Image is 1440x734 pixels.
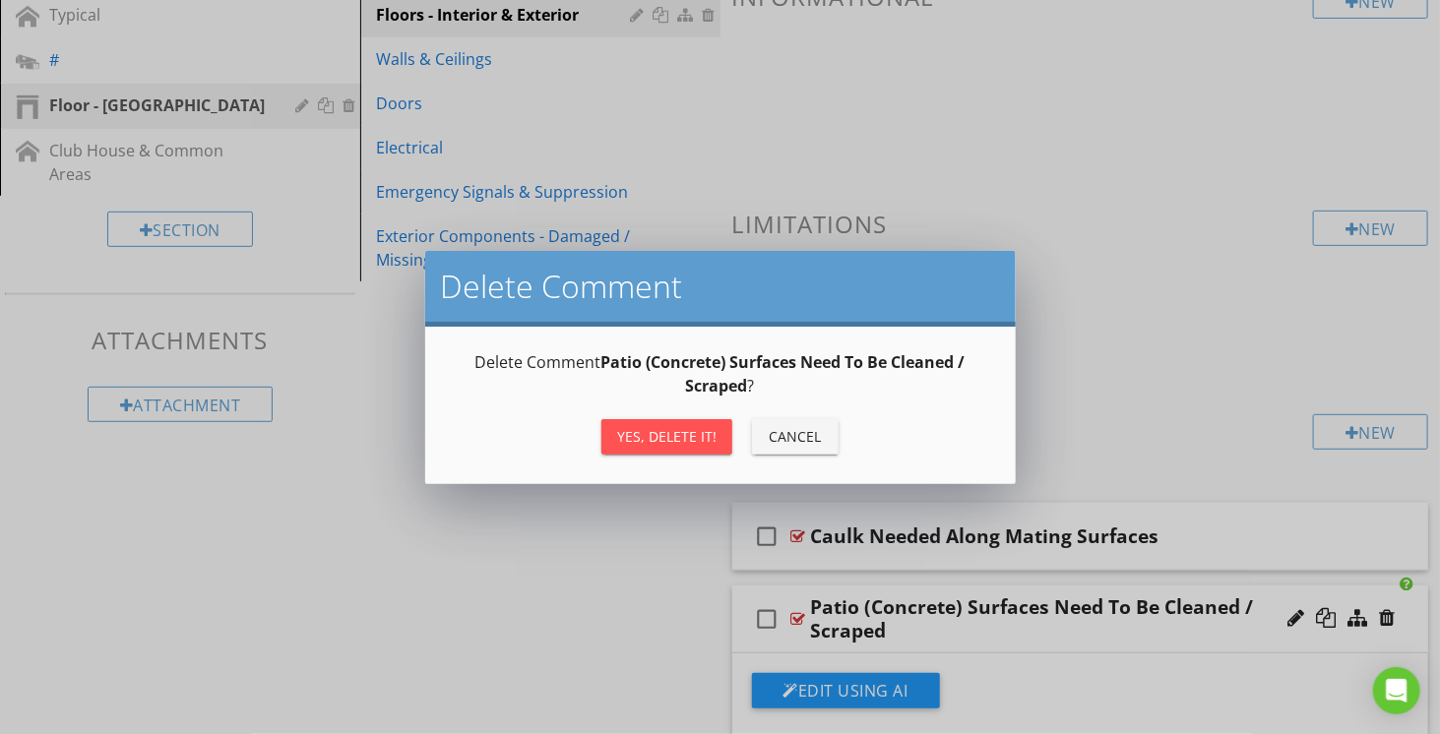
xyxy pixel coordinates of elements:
[752,419,839,455] button: Cancel
[441,267,1000,306] h2: Delete Comment
[601,419,732,455] button: Yes, Delete it!
[768,426,823,447] div: Cancel
[601,351,966,397] strong: Patio (Concrete) Surfaces Need To Be Cleaned / Scraped
[449,350,992,398] p: Delete Comment ?
[1373,667,1420,714] div: Open Intercom Messenger
[617,426,717,447] div: Yes, Delete it!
